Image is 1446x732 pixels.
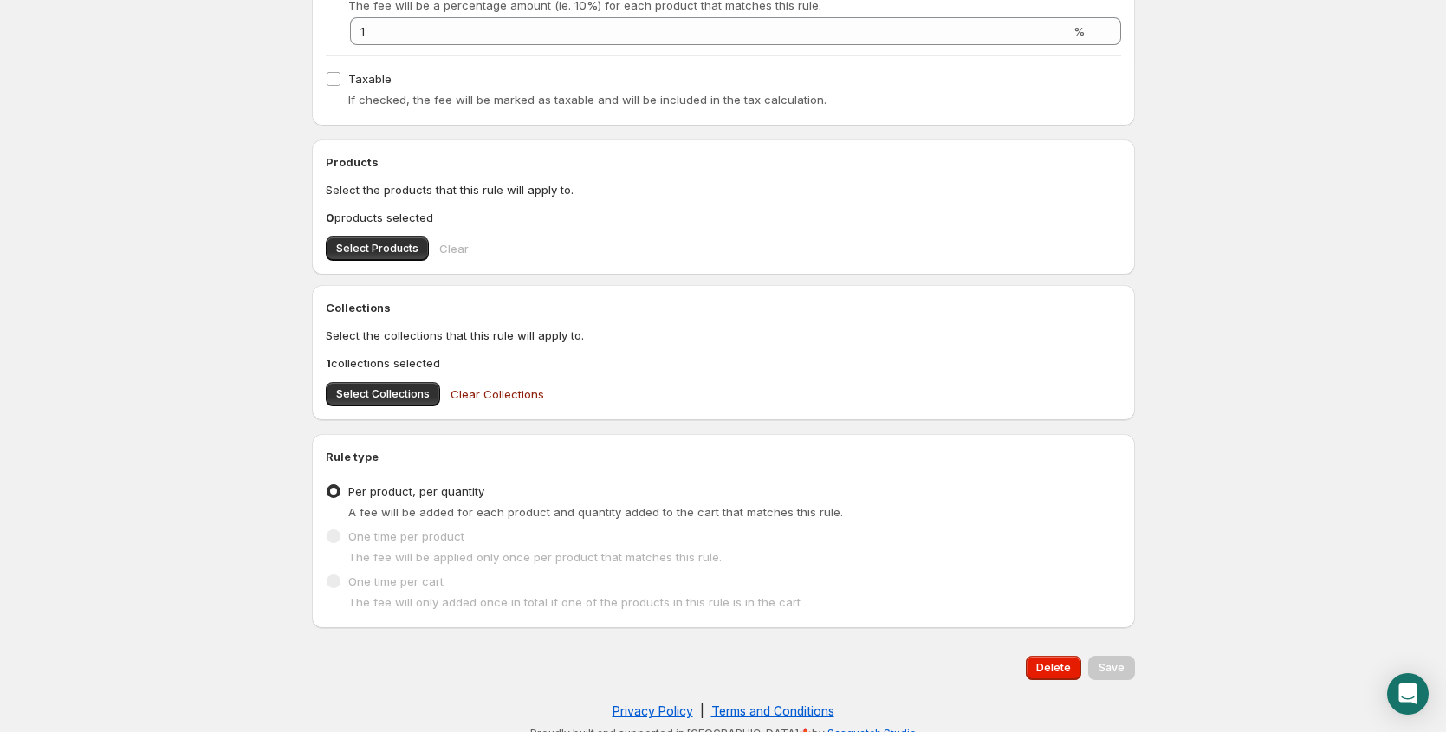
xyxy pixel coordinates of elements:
[326,153,1121,171] h2: Products
[1387,673,1429,715] div: Open Intercom Messenger
[348,72,392,86] span: Taxable
[326,181,1121,198] p: Select the products that this rule will apply to.
[326,356,331,370] b: 1
[326,299,1121,316] h2: Collections
[348,529,464,543] span: One time per product
[336,387,430,401] span: Select Collections
[440,377,554,411] button: Clear Collections
[1073,24,1085,38] span: %
[348,550,722,564] span: The fee will be applied only once per product that matches this rule.
[326,354,1121,372] p: collections selected
[348,595,801,609] span: The fee will only added once in total if one of the products in this rule is in the cart
[326,209,1121,226] p: products selected
[326,236,429,261] button: Select Products
[326,211,334,224] b: 0
[1026,656,1081,680] button: Delete
[451,385,544,403] span: Clear Collections
[348,505,843,519] span: A fee will be added for each product and quantity added to the cart that matches this rule.
[326,327,1121,344] p: Select the collections that this rule will apply to.
[613,703,693,718] a: Privacy Policy
[336,242,418,256] span: Select Products
[326,382,440,406] button: Select Collections
[348,93,827,107] span: If checked, the fee will be marked as taxable and will be included in the tax calculation.
[711,703,834,718] a: Terms and Conditions
[326,448,1121,465] h2: Rule type
[700,703,704,718] span: |
[348,484,484,498] span: Per product, per quantity
[1036,661,1071,675] span: Delete
[348,574,444,588] span: One time per cart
